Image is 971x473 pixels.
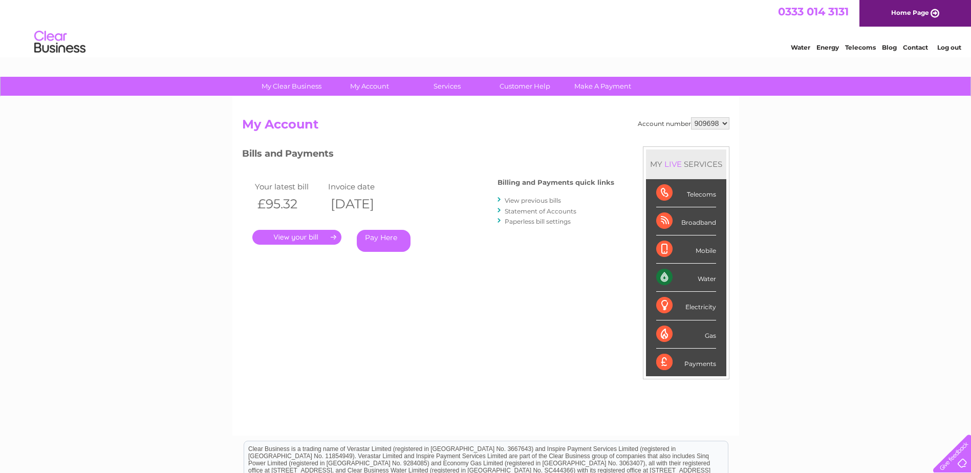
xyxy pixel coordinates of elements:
[252,180,326,193] td: Your latest bill
[252,193,326,214] th: £95.32
[638,117,729,130] div: Account number
[937,44,961,51] a: Log out
[656,349,716,376] div: Payments
[662,159,684,169] div: LIVE
[656,179,716,207] div: Telecoms
[505,207,576,215] a: Statement of Accounts
[483,77,567,96] a: Customer Help
[242,146,614,164] h3: Bills and Payments
[326,180,399,193] td: Invoice date
[656,235,716,264] div: Mobile
[357,230,411,252] a: Pay Here
[656,207,716,235] div: Broadband
[845,44,876,51] a: Telecoms
[242,117,729,137] h2: My Account
[505,218,571,225] a: Paperless bill settings
[252,230,341,245] a: .
[34,27,86,58] img: logo.png
[778,5,849,18] a: 0333 014 3131
[244,6,728,50] div: Clear Business is a trading name of Verastar Limited (registered in [GEOGRAPHIC_DATA] No. 3667643...
[903,44,928,51] a: Contact
[405,77,489,96] a: Services
[816,44,839,51] a: Energy
[326,193,399,214] th: [DATE]
[327,77,412,96] a: My Account
[656,264,716,292] div: Water
[505,197,561,204] a: View previous bills
[882,44,897,51] a: Blog
[656,292,716,320] div: Electricity
[791,44,810,51] a: Water
[498,179,614,186] h4: Billing and Payments quick links
[560,77,645,96] a: Make A Payment
[656,320,716,349] div: Gas
[249,77,334,96] a: My Clear Business
[646,149,726,179] div: MY SERVICES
